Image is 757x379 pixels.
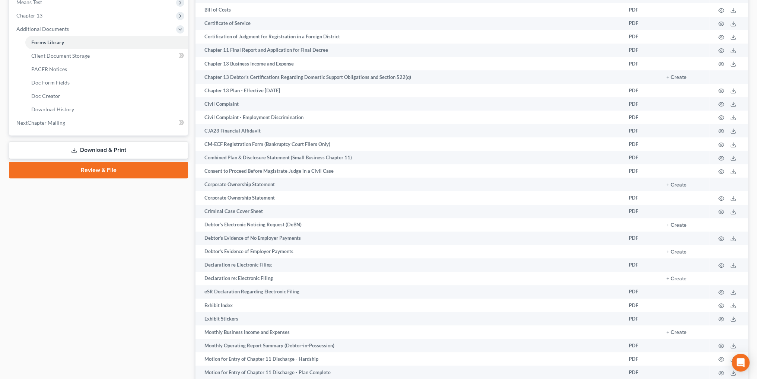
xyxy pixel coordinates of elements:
[623,30,661,44] td: PDF
[195,218,623,232] td: Debtor's Electronic Noticing Request (DeBN)
[195,97,623,111] td: Civil Complaint
[31,52,90,59] span: Client Document Storage
[195,352,623,366] td: Motion for Entry of Chapter 11 Discharge - Hardship
[623,312,661,325] td: PDF
[9,162,188,178] a: Review & File
[623,151,661,164] td: PDF
[9,141,188,159] a: Download & Print
[195,70,623,84] td: Chapter 13 Debtor's Certifications Regarding Domestic Support Obligations and Section 522(q)
[623,84,661,97] td: PDF
[25,89,188,103] a: Doc Creator
[25,76,188,89] a: Doc Form Fields
[16,12,42,19] span: Chapter 13
[195,124,623,137] td: CJA23 Financial Affidavit
[195,299,623,312] td: Exhibit Index
[195,3,623,16] td: Bill of Costs
[195,272,623,285] td: Declaration re: Electronic Filing
[31,66,67,72] span: PACER Notices
[195,191,623,204] td: Corporate Ownership Statement
[623,164,661,178] td: PDF
[667,223,687,228] button: + Create
[195,205,623,218] td: Criminal Case Cover Sheet
[25,103,188,116] a: Download History
[623,191,661,204] td: PDF
[16,26,69,32] span: Additional Documents
[623,124,661,137] td: PDF
[195,178,623,191] td: Corporate Ownership Statement
[623,205,661,218] td: PDF
[195,232,623,245] td: Debtor's Evidence of No Employer Payments
[195,258,623,272] td: Declaration re Electronic Filing
[623,258,661,272] td: PDF
[623,44,661,57] td: PDF
[623,57,661,70] td: PDF
[667,249,687,255] button: + Create
[623,97,661,111] td: PDF
[623,3,661,16] td: PDF
[732,354,750,372] div: Open Intercom Messenger
[16,120,65,126] span: NextChapter Mailing
[195,111,623,124] td: Civil Complaint - Employment Discrimination
[667,330,687,335] button: + Create
[195,17,623,30] td: Certificate of Service
[623,366,661,379] td: PDF
[195,57,623,70] td: Chapter 13 Business Income and Expense
[195,44,623,57] td: Chapter 11 Final Report and Application for Final Decree
[667,276,687,281] button: + Create
[31,106,74,112] span: Download History
[195,285,623,299] td: eSR Declaration Regarding Electronic Filing
[195,339,623,352] td: Monthly Operating Report Summary (Debtor-in-Possession)
[31,79,70,86] span: Doc Form Fields
[10,116,188,130] a: NextChapter Mailing
[195,325,623,339] td: Monthly Business Income and Expenses
[623,137,661,151] td: PDF
[623,299,661,312] td: PDF
[31,93,60,99] span: Doc Creator
[667,182,687,188] button: + Create
[195,245,623,258] td: Debtor’s Evidence of Employer Payments
[195,312,623,325] td: Exhibit Stickers
[623,352,661,366] td: PDF
[623,111,661,124] td: PDF
[25,36,188,49] a: Forms Library
[195,366,623,379] td: Motion for Entry of Chapter 11 Discharge - Plan Complete
[195,164,623,178] td: Consent to Proceed Before Magistrate Judge in a Civil Case
[667,75,687,80] button: + Create
[195,30,623,44] td: Certification of Judgment for Registration in a Foreign District
[25,49,188,63] a: Client Document Storage
[195,137,623,151] td: CM-ECF Registration Form (Bankruptcy Court Filers Only)
[623,17,661,30] td: PDF
[31,39,64,45] span: Forms Library
[25,63,188,76] a: PACER Notices
[195,151,623,164] td: Combined Plan & Disclosure Statement (Small Business Chapter 11)
[623,285,661,299] td: PDF
[623,232,661,245] td: PDF
[623,339,661,352] td: PDF
[195,84,623,97] td: Chapter 13 Plan - Effective [DATE]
